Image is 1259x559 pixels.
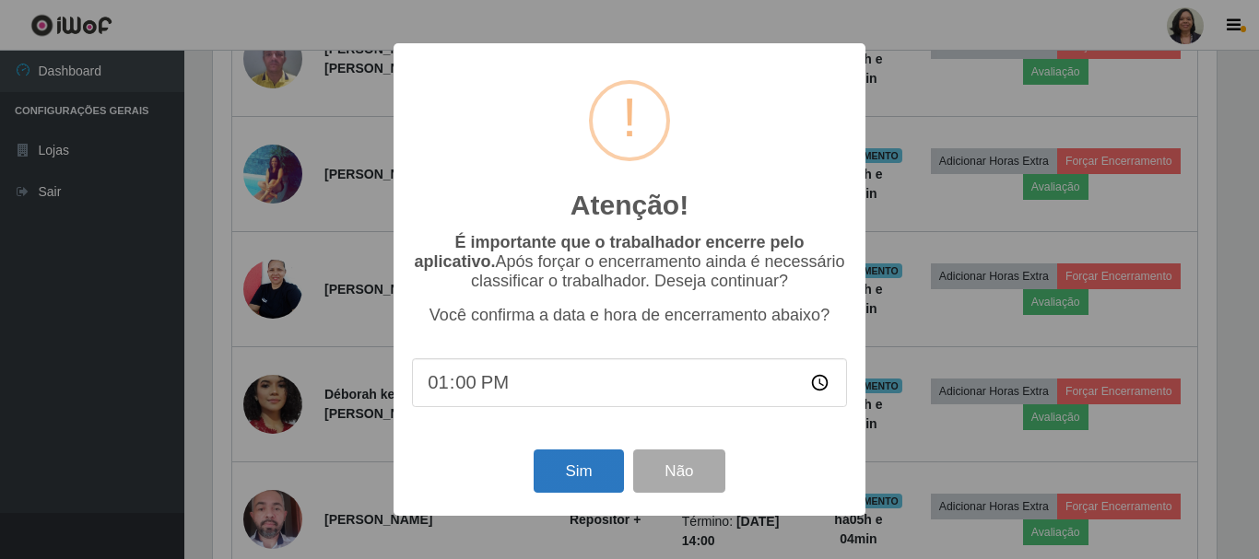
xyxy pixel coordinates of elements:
p: Após forçar o encerramento ainda é necessário classificar o trabalhador. Deseja continuar? [412,233,847,291]
b: É importante que o trabalhador encerre pelo aplicativo. [414,233,804,271]
h2: Atenção! [571,189,688,222]
button: Não [633,449,724,493]
p: Você confirma a data e hora de encerramento abaixo? [412,306,847,325]
button: Sim [534,449,623,493]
